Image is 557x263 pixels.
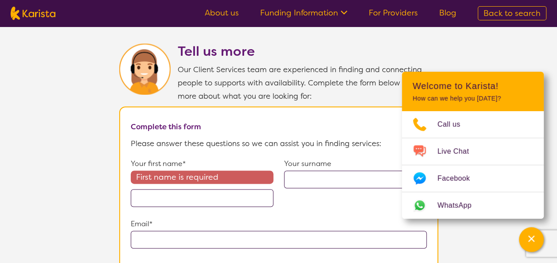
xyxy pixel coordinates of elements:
p: How can we help you [DATE]? [413,95,533,102]
a: Back to search [478,6,546,20]
span: WhatsApp [437,199,482,212]
p: Your surname [284,157,427,170]
h2: Welcome to Karista! [413,81,533,91]
ul: Choose channel [402,111,544,219]
b: Complete this form [131,122,201,131]
button: Channel Menu [519,227,544,252]
span: Facebook [437,172,480,185]
a: Blog [439,8,456,18]
span: Live Chat [437,145,479,158]
span: First name is required [131,170,273,184]
p: Please answer these questions so we can assist you in finding services: [131,137,427,150]
div: Channel Menu [402,72,544,219]
h2: Tell us more [178,43,438,59]
span: Back to search [483,8,541,19]
a: For Providers [369,8,418,18]
a: Web link opens in a new tab. [402,192,544,219]
span: Call us [437,118,471,131]
a: Funding Information [260,8,347,18]
img: Karista logo [11,7,55,20]
img: Karista Client Service [119,43,171,95]
a: About us [205,8,239,18]
p: Your first name* [131,157,273,170]
p: Our Client Services team are experienced in finding and connecting people to supports with availa... [178,63,438,103]
p: Email* [131,217,427,231]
